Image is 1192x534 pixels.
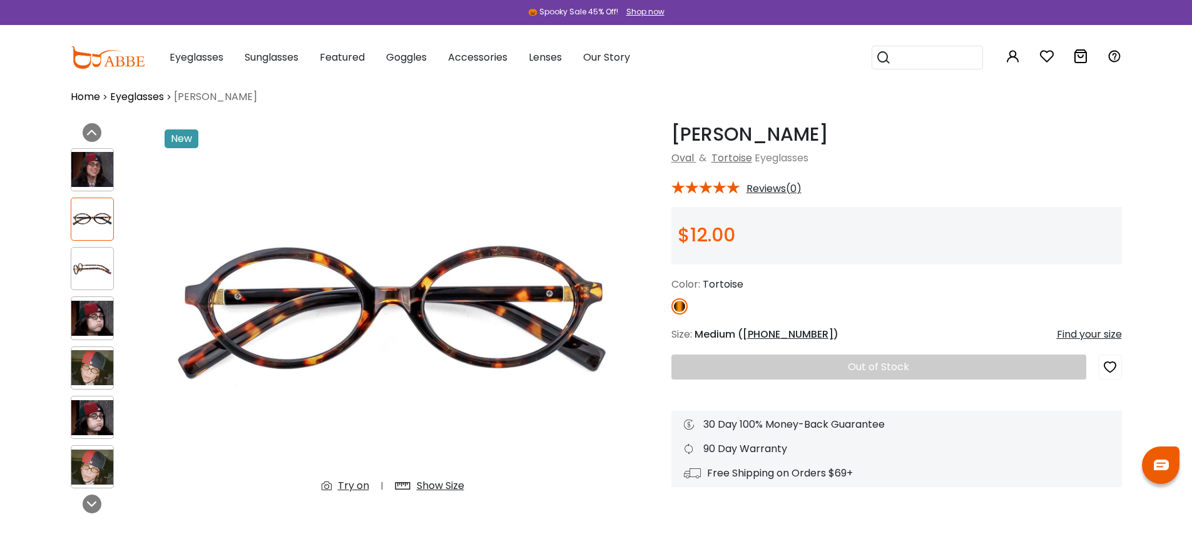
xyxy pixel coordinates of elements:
div: Find your size [1057,327,1122,342]
div: Try on [338,478,369,493]
a: Shop now [620,6,665,17]
div: 30 Day 100% Money-Back Guarantee [684,417,1109,432]
img: Billie-Eilish Tortoise Acetate Eyeglasses , UniversalBridgeFit Frames from ABBE Glasses [165,123,621,503]
button: Out of Stock [671,355,1086,380]
img: Billie-Eilish Tortoise Acetate Eyeglasses , UniversalBridgeFit Frames from ABBE Glasses [71,152,113,187]
span: Color: [671,277,700,291]
a: Home [71,89,100,104]
span: [PHONE_NUMBER] [743,327,833,341]
span: Eyeglasses [170,50,223,64]
span: Size: [671,327,692,341]
span: Sunglasses [245,50,298,64]
img: Billie-Eilish Tortoise Acetate Eyeglasses , UniversalBridgeFit Frames from ABBE Glasses [71,450,113,485]
span: Tortoise [703,277,743,291]
span: Goggles [386,50,427,64]
span: Accessories [448,50,507,64]
span: Medium ( ) [695,327,838,341]
span: & [696,151,709,165]
img: Billie-Eilish Tortoise Acetate Eyeglasses , UniversalBridgeFit Frames from ABBE Glasses [71,400,113,435]
span: Eyeglasses [755,151,808,165]
div: New [165,129,198,148]
span: Featured [320,50,365,64]
img: chat [1154,460,1169,470]
img: Billie-Eilish Tortoise Acetate Eyeglasses , UniversalBridgeFit Frames from ABBE Glasses [71,350,113,385]
div: 90 Day Warranty [684,441,1109,456]
span: Reviews(0) [746,183,802,194]
a: Tortoise [711,151,752,165]
div: Shop now [626,6,665,18]
a: Oval [671,151,694,165]
div: 🎃 Spooky Sale 45% Off! [528,6,618,18]
span: $12.00 [678,221,735,248]
img: abbeglasses.com [71,46,145,69]
div: Free Shipping on Orders $69+ [684,466,1109,481]
span: Our Story [583,50,630,64]
h1: [PERSON_NAME] [671,123,1122,146]
a: Eyeglasses [110,89,164,104]
span: [PERSON_NAME] [174,89,257,104]
div: Show Size [417,478,464,493]
span: Lenses [529,50,562,64]
img: Billie-Eilish Tortoise Acetate Eyeglasses , UniversalBridgeFit Frames from ABBE Glasses [71,258,113,280]
img: Billie-Eilish Tortoise Acetate Eyeglasses , UniversalBridgeFit Frames from ABBE Glasses [71,301,113,336]
img: Billie-Eilish Tortoise Acetate Eyeglasses , UniversalBridgeFit Frames from ABBE Glasses [71,209,113,230]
